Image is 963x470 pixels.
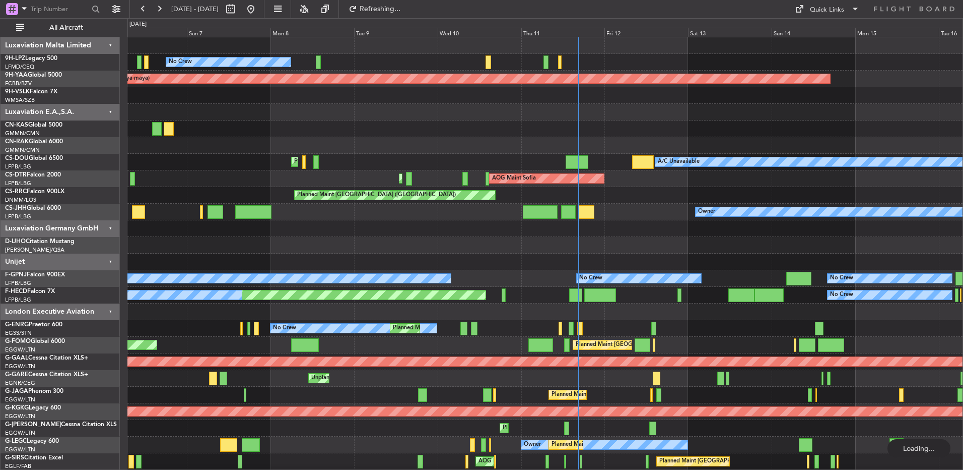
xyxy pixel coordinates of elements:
span: 9H-LPZ [5,55,25,62]
div: No Crew [579,271,602,286]
a: LFPB/LBG [5,296,31,304]
a: EGLF/FAB [5,462,31,470]
a: EGGW/LTN [5,446,35,453]
div: Planned Maint [GEOGRAPHIC_DATA] ([GEOGRAPHIC_DATA]) [297,188,456,203]
a: G-FOMOGlobal 6000 [5,338,65,344]
a: G-LEGCLegacy 600 [5,438,59,444]
a: 9H-VSLKFalcon 7X [5,89,57,95]
span: 9H-YAA [5,72,28,78]
div: Fri 12 [604,28,688,37]
div: Quick Links [810,5,844,15]
span: G-KGKG [5,405,29,411]
a: EGGW/LTN [5,346,35,354]
span: G-LEGC [5,438,27,444]
span: G-ENRG [5,322,29,328]
div: A/C Unavailable [658,154,700,169]
a: GMMN/CMN [5,146,40,154]
span: CN-RAK [5,139,29,145]
button: Quick Links [790,1,864,17]
div: Planned Maint [GEOGRAPHIC_DATA] ([GEOGRAPHIC_DATA]) [576,337,734,352]
span: G-SIRS [5,455,24,461]
a: G-JAGAPhenom 300 [5,388,63,394]
a: EGGW/LTN [5,396,35,403]
div: AOG Maint [PERSON_NAME] [478,454,555,469]
div: Mon 15 [855,28,939,37]
a: EGGW/LTN [5,413,35,420]
span: G-JAGA [5,388,28,394]
div: Planned Maint [GEOGRAPHIC_DATA] ([GEOGRAPHIC_DATA]) [503,421,661,436]
div: Mon 8 [270,28,354,37]
span: Refreshing... [359,6,401,13]
a: CS-JHHGlobal 6000 [5,205,61,211]
div: Sun 7 [187,28,270,37]
span: 9H-VSLK [5,89,30,95]
a: F-GPNJFalcon 900EX [5,272,65,278]
a: CS-DTRFalcon 2000 [5,172,61,178]
a: G-KGKGLegacy 600 [5,405,61,411]
a: F-HECDFalcon 7X [5,288,55,295]
a: LFPB/LBG [5,213,31,220]
a: EGSS/STN [5,329,32,337]
div: Sat 13 [688,28,772,37]
div: Sun 14 [772,28,855,37]
span: F-HECD [5,288,27,295]
a: EGGW/LTN [5,363,35,370]
a: DNMM/LOS [5,196,36,204]
a: LFPB/LBG [5,279,31,287]
span: D-IJHO [5,239,26,245]
span: CS-DTR [5,172,27,178]
a: G-SIRSCitation Excel [5,455,63,461]
div: No Crew [830,271,853,286]
div: Planned Maint [GEOGRAPHIC_DATA] ([GEOGRAPHIC_DATA]) [294,154,453,169]
a: EGNR/CEG [5,379,35,387]
a: LFMD/CEQ [5,63,34,71]
div: Owner [524,437,541,452]
a: CN-KASGlobal 5000 [5,122,62,128]
button: Refreshing... [344,1,404,17]
div: Planned Maint [GEOGRAPHIC_DATA] ([GEOGRAPHIC_DATA]) [552,387,710,402]
div: Planned Maint Mugla ([GEOGRAPHIC_DATA]) [402,171,519,186]
div: Unplanned Maint [PERSON_NAME] [311,371,402,386]
a: G-[PERSON_NAME]Cessna Citation XLS [5,422,117,428]
div: Loading... [887,439,950,457]
div: No Crew [169,54,192,70]
span: CN-KAS [5,122,28,128]
span: G-FOMO [5,338,31,344]
span: CS-DOU [5,155,29,161]
a: EGGW/LTN [5,429,35,437]
a: [PERSON_NAME]/QSA [5,246,64,254]
div: Wed 10 [438,28,521,37]
div: Planned Maint [GEOGRAPHIC_DATA] ([GEOGRAPHIC_DATA]) [552,437,710,452]
span: CS-JHH [5,205,27,211]
a: CS-DOUGlobal 6500 [5,155,63,161]
div: No Crew [273,321,296,336]
a: G-GAALCessna Citation XLS+ [5,355,88,361]
a: LFPB/LBG [5,180,31,187]
button: All Aircraft [11,20,109,36]
div: [DATE] [129,20,147,29]
div: Planned Maint [GEOGRAPHIC_DATA] ([GEOGRAPHIC_DATA]) [659,454,818,469]
div: Planned Maint [GEOGRAPHIC_DATA] ([GEOGRAPHIC_DATA]) [393,321,552,336]
a: GMMN/CMN [5,130,40,137]
span: [DATE] - [DATE] [171,5,219,14]
span: G-GAAL [5,355,28,361]
div: Owner [698,204,715,219]
span: CS-RRC [5,189,27,195]
div: No Crew [830,287,853,303]
a: LFPB/LBG [5,163,31,170]
a: FCBB/BZV [5,80,32,87]
div: AOG Maint Sofia [492,171,536,186]
a: G-ENRGPraetor 600 [5,322,62,328]
input: Trip Number [31,2,89,17]
a: WMSA/SZB [5,96,35,104]
div: Sat 6 [103,28,187,37]
div: Tue 9 [354,28,438,37]
a: G-GARECessna Citation XLS+ [5,372,88,378]
div: Thu 11 [521,28,605,37]
a: 9H-LPZLegacy 500 [5,55,57,62]
span: F-GPNJ [5,272,27,278]
span: All Aircraft [26,24,106,31]
a: D-IJHOCitation Mustang [5,239,75,245]
span: G-GARE [5,372,28,378]
a: CN-RAKGlobal 6000 [5,139,63,145]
